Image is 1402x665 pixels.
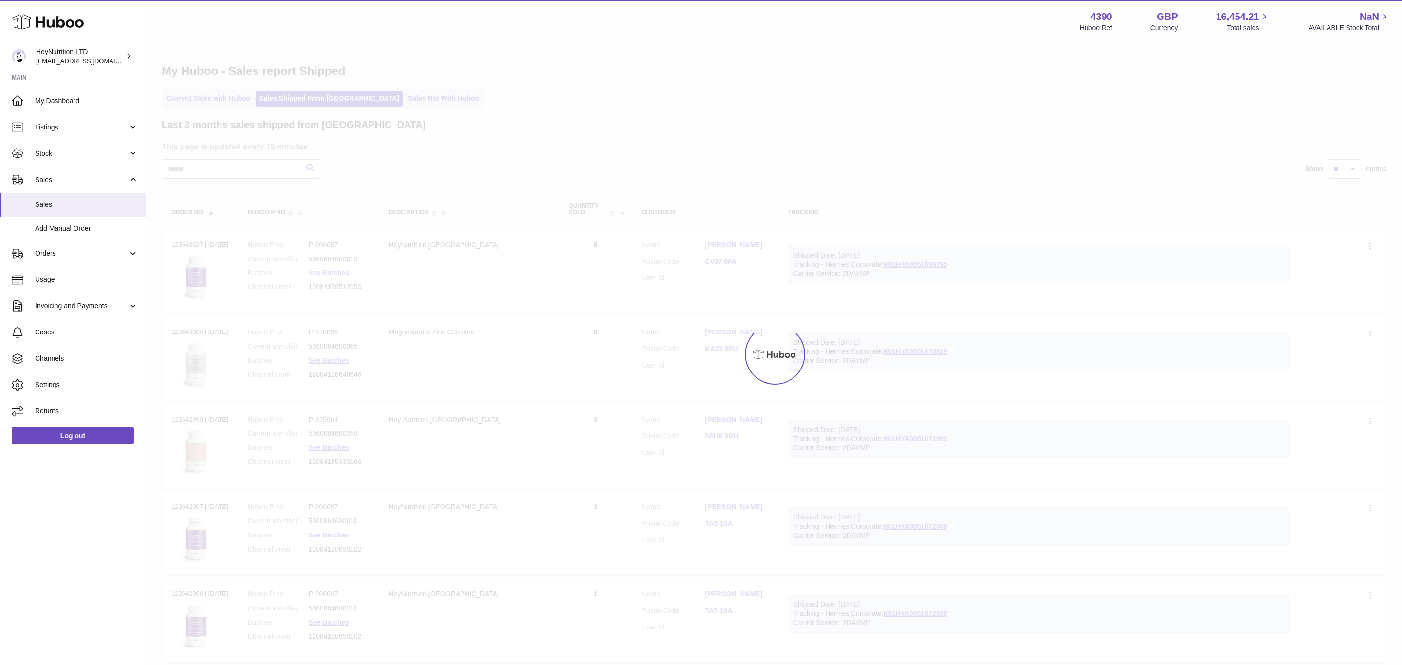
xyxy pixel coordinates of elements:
[35,249,128,258] span: Orders
[35,275,138,284] span: Usage
[1227,23,1270,33] span: Total sales
[35,380,138,389] span: Settings
[35,175,128,185] span: Sales
[35,224,138,233] span: Add Manual Order
[35,123,128,132] span: Listings
[1090,10,1112,23] strong: 4390
[36,57,143,65] span: [EMAIL_ADDRESS][DOMAIN_NAME]
[35,406,138,416] span: Returns
[1216,10,1270,33] a: 16,454.21 Total sales
[1216,10,1259,23] span: 16,454.21
[35,328,138,337] span: Cases
[36,47,124,66] div: HeyNutrition LTD
[1150,23,1178,33] div: Currency
[1308,23,1390,33] span: AVAILABLE Stock Total
[1360,10,1379,23] span: NaN
[12,427,134,444] a: Log out
[35,149,128,158] span: Stock
[1308,10,1390,33] a: NaN AVAILABLE Stock Total
[1080,23,1112,33] div: Huboo Ref
[1157,10,1178,23] strong: GBP
[35,301,128,311] span: Invoicing and Payments
[12,49,26,64] img: info@heynutrition.com
[35,200,138,209] span: Sales
[35,96,138,106] span: My Dashboard
[35,354,138,363] span: Channels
